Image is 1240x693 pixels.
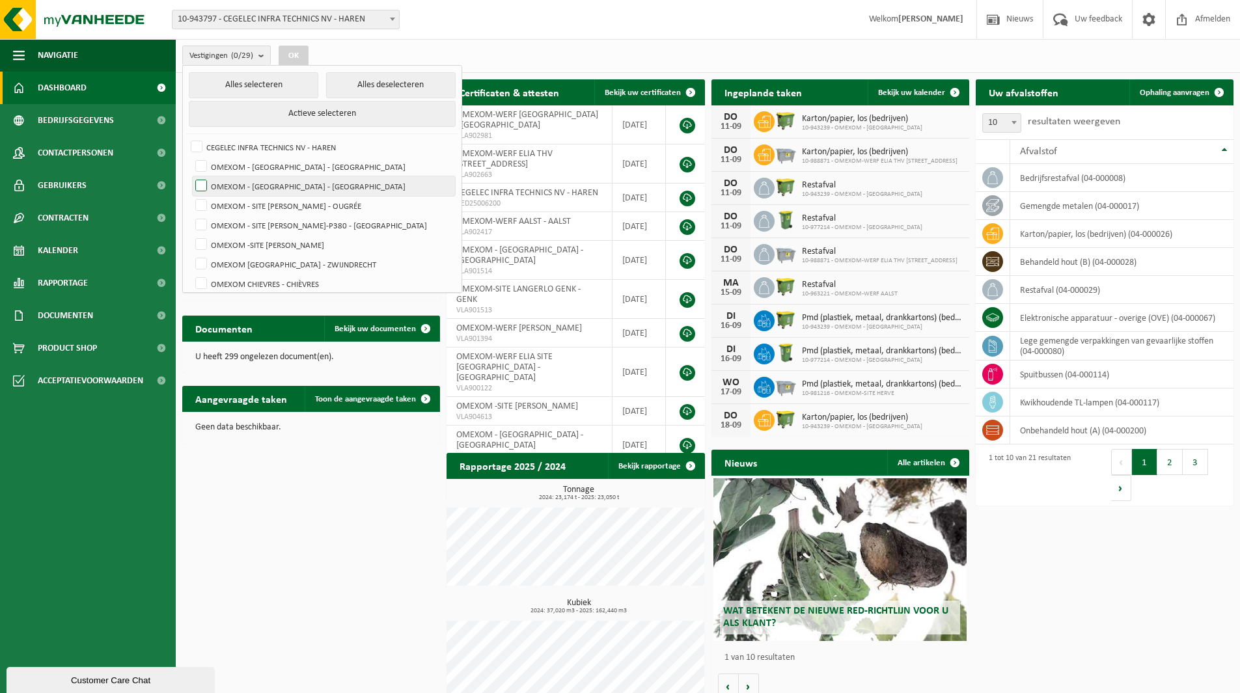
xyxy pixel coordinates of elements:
span: 2024: 37,020 m3 - 2025: 162,440 m3 [453,608,704,614]
div: DO [718,211,744,222]
span: VLA901513 [456,305,602,316]
td: restafval (04-000029) [1010,276,1233,304]
span: 10-988871 - OMEXOM-WERF ELIA THV [STREET_ADDRESS] [802,257,958,265]
span: Bekijk uw kalender [878,88,945,97]
span: 10-943239 - OMEXOM - [GEOGRAPHIC_DATA] [802,124,922,132]
div: 11-09 [718,222,744,231]
label: OMEXOM - [GEOGRAPHIC_DATA] - [GEOGRAPHIC_DATA] [193,157,455,176]
img: WB-1100-HPE-GN-50 [775,308,797,331]
strong: [PERSON_NAME] [898,14,963,24]
span: Toon de aangevraagde taken [315,395,416,403]
td: kwikhoudende TL-lampen (04-000117) [1010,388,1233,416]
a: Bekijk uw certificaten [594,79,704,105]
span: Karton/papier, los (bedrijven) [802,147,958,157]
span: VLA902417 [456,227,602,238]
span: Restafval [802,213,922,224]
div: 11-09 [718,156,744,165]
count: (0/29) [231,51,253,60]
h2: Certificaten & attesten [447,79,572,105]
div: 18-09 [718,421,744,430]
h2: Documenten [182,316,266,341]
label: resultaten weergeven [1028,116,1120,127]
span: Acceptatievoorwaarden [38,364,143,397]
button: Alles deselecteren [326,72,456,98]
td: [DATE] [613,426,666,465]
span: VLA901514 [456,266,602,277]
span: 10-963221 - OMEXOM-WERF AALST [802,290,898,298]
img: WB-2500-GAL-GY-01 [775,242,797,264]
h3: Tonnage [453,485,704,501]
span: Restafval [802,280,898,290]
td: [DATE] [613,183,666,212]
td: [DATE] [613,347,666,397]
div: WO [718,377,744,388]
iframe: chat widget [7,664,217,693]
label: OMEXOM - SITE [PERSON_NAME]-P380 - [GEOGRAPHIC_DATA] [193,215,455,235]
button: Previous [1111,449,1132,475]
button: Actieve selecteren [189,101,456,127]
div: 1 tot 10 van 21 resultaten [982,448,1071,502]
p: 1 van 10 resultaten [724,653,963,662]
td: spuitbussen (04-000114) [1010,360,1233,388]
span: 2024: 23,174 t - 2025: 23,050 t [453,495,704,501]
span: Kalender [38,234,78,267]
span: OMEXOM-WERF [PERSON_NAME] [456,323,582,333]
span: 10 [983,114,1021,132]
button: 3 [1183,449,1208,475]
img: WB-1100-HPE-GN-50 [775,408,797,430]
a: Ophaling aanvragen [1129,79,1232,105]
a: Bekijk rapportage [608,453,704,479]
span: OMEXOM-SITE LANGERLO GENK - GENK [456,284,581,305]
img: WB-0240-HPE-GN-50 [775,209,797,231]
td: onbehandeld hout (A) (04-000200) [1010,416,1233,444]
span: 10 [982,113,1021,133]
span: Wat betekent de nieuwe RED-richtlijn voor u als klant? [723,606,948,629]
span: VLA902663 [456,170,602,180]
span: 10-981216 - OMEXOM-SITE HERVE [802,390,963,398]
span: OMEXOM-WERF ELIA THV [STREET_ADDRESS] [456,149,553,169]
span: Afvalstof [1020,146,1057,157]
td: lege gemengde verpakkingen van gevaarlijke stoffen (04-000080) [1010,332,1233,360]
span: Karton/papier, los (bedrijven) [802,114,922,124]
span: Restafval [802,247,958,257]
span: 10-988871 - OMEXOM-WERF ELIA THV [STREET_ADDRESS] [802,157,958,165]
span: Bedrijfsgegevens [38,104,114,137]
img: WB-1100-HPE-GN-50 [775,109,797,131]
div: 17-09 [718,388,744,397]
span: Contactpersonen [38,137,113,169]
td: [DATE] [613,397,666,426]
img: WB-1100-HPE-GN-50 [775,275,797,297]
span: 10-943239 - OMEXOM - [GEOGRAPHIC_DATA] [802,323,963,331]
img: WB-2500-GAL-GY-01 [775,375,797,397]
a: Toon de aangevraagde taken [305,386,439,412]
span: Vestigingen [189,46,253,66]
div: 16-09 [718,355,744,364]
div: DO [718,145,744,156]
label: OMEXOM - [GEOGRAPHIC_DATA] - [GEOGRAPHIC_DATA] [193,176,455,196]
button: Vestigingen(0/29) [182,46,271,65]
span: RED25006200 [456,198,602,209]
span: Product Shop [38,332,97,364]
span: Bekijk uw certificaten [605,88,681,97]
label: OMEXOM - SITE [PERSON_NAME] - OUGRÉE [193,196,455,215]
td: [DATE] [613,241,666,280]
td: [DATE] [613,144,666,183]
span: OMEXOM - [GEOGRAPHIC_DATA] - [GEOGRAPHIC_DATA] [456,245,583,265]
p: Geen data beschikbaar. [195,423,427,432]
a: Bekijk uw documenten [324,316,439,342]
span: VLA901394 [456,334,602,344]
h2: Rapportage 2025 / 2024 [447,453,579,478]
label: CEGELEC INFRA TECHNICS NV - HAREN [188,137,455,157]
span: 10-943797 - CEGELEC INFRA TECHNICS NV - HAREN [172,10,399,29]
label: OMEXOM CHIEVRES - CHIÈVRES [193,274,455,293]
p: U heeft 299 ongelezen document(en). [195,353,427,362]
h2: Nieuws [711,450,770,475]
span: VLA900122 [456,383,602,394]
span: 10-943239 - OMEXOM - [GEOGRAPHIC_DATA] [802,191,922,198]
span: Rapportage [38,267,88,299]
h3: Kubiek [453,599,704,614]
span: Karton/papier, los (bedrijven) [802,413,922,423]
span: Navigatie [38,39,78,72]
span: Ophaling aanvragen [1140,88,1209,97]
